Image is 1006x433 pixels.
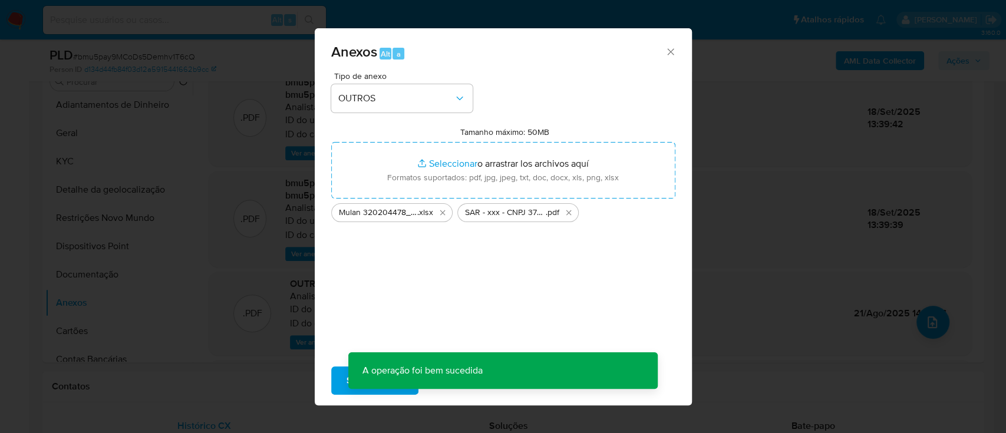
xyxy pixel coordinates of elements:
[460,127,549,137] label: Tamanho máximo: 50MB
[334,72,476,80] span: Tipo de anexo
[562,206,576,220] button: Eliminar SAR - xxx - CNPJ 37697302000170 - IVANETE PEREIRA.pdf
[546,207,559,219] span: .pdf
[348,352,497,389] p: A operação foi bem sucedida
[397,48,401,60] span: a
[331,199,675,222] ul: Archivos seleccionados
[338,92,454,104] span: OUTROS
[417,207,433,219] span: .xlsx
[331,84,473,113] button: OUTROS
[331,41,377,62] span: Anexos
[381,48,390,60] span: Alt
[438,368,477,394] span: Cancelar
[465,207,546,219] span: SAR - xxx - CNPJ 37697302000170 - [PERSON_NAME]
[347,368,403,394] span: Subir arquivo
[665,46,675,57] button: Cerrar
[436,206,450,220] button: Eliminar Mulan 320204478_2025_09_18_10_27_34.xlsx
[331,366,418,395] button: Subir arquivo
[339,207,417,219] span: Mulan 320204478_2025_09_18_10_27_34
